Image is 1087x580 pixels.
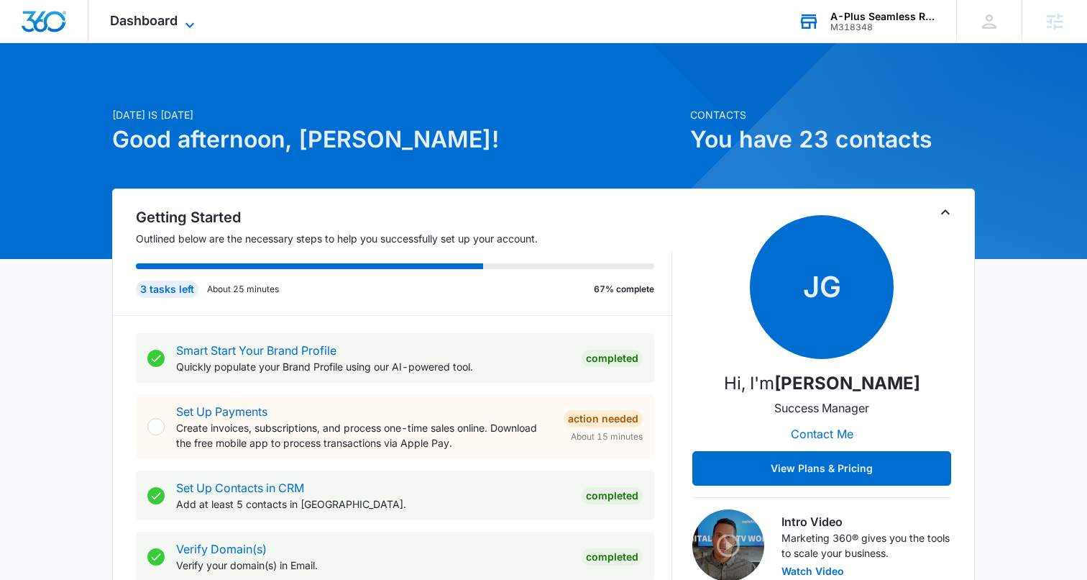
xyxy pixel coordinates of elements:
[564,410,643,427] div: Action Needed
[176,497,570,512] p: Add at least 5 contacts in [GEOGRAPHIC_DATA].
[136,281,198,298] div: 3 tasks left
[830,11,935,22] div: account name
[112,107,682,122] p: [DATE] is [DATE]
[594,283,654,296] p: 67% complete
[136,207,672,228] h2: Getting Started
[110,13,178,28] span: Dashboard
[176,558,570,573] p: Verify your domain(s) in Email.
[724,371,920,397] p: Hi, I'm
[781,513,951,530] h3: Intro Video
[176,359,570,374] p: Quickly populate your Brand Profile using our AI-powered tool.
[692,451,951,486] button: View Plans & Pricing
[937,204,954,221] button: Toggle Collapse
[112,122,682,157] h1: Good afternoon, [PERSON_NAME]!
[582,487,643,504] div: Completed
[690,122,975,157] h1: You have 23 contacts
[176,420,552,450] p: Create invoices, subscriptions, and process one-time sales online. Download the free mobile app t...
[207,283,279,296] p: About 25 minutes
[176,542,267,556] a: Verify Domain(s)
[750,215,894,359] span: JG
[781,530,951,561] p: Marketing 360® gives you the tools to scale your business.
[176,404,267,419] a: Set Up Payments
[774,373,920,394] strong: [PERSON_NAME]
[582,350,643,367] div: Completed
[136,231,672,246] p: Outlined below are the necessary steps to help you successfully set up your account.
[582,548,643,566] div: Completed
[571,430,643,443] span: About 15 minutes
[690,107,975,122] p: Contacts
[176,481,304,495] a: Set Up Contacts in CRM
[781,566,844,576] button: Watch Video
[176,343,336,358] a: Smart Start Your Brand Profile
[774,399,869,417] p: Success Manager
[830,22,935,32] div: account id
[776,417,868,451] button: Contact Me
